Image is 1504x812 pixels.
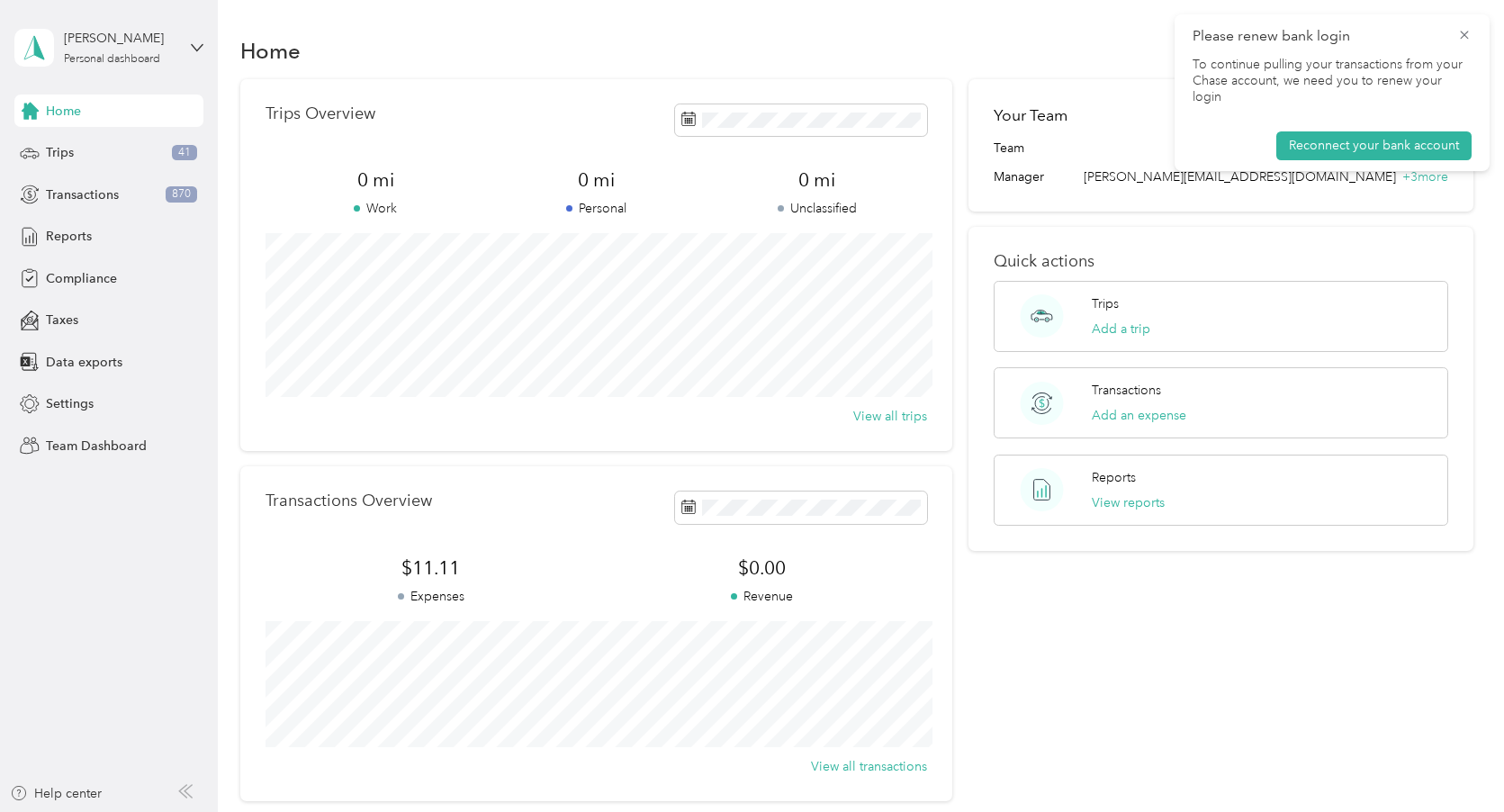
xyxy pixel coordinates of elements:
[994,139,1024,158] span: Team
[994,167,1044,186] span: Manager
[266,492,432,510] p: Transactions Overview
[811,757,927,776] button: View all transactions
[1092,294,1119,313] p: Trips
[1092,320,1150,338] button: Add a trip
[1193,25,1445,48] p: Please renew bank login
[46,437,147,456] span: Team Dashboard
[1276,131,1472,160] button: Reconnect your bank account
[266,587,597,606] p: Expenses
[46,227,92,246] span: Reports
[1403,711,1504,812] iframe: Everlance-gr Chat Button Frame
[853,407,927,426] button: View all trips
[46,102,81,121] span: Home
[486,199,707,218] p: Personal
[1092,468,1136,487] p: Reports
[266,167,486,193] span: 0 mi
[46,394,94,413] span: Settings
[46,269,117,288] span: Compliance
[1402,169,1448,185] span: + 3 more
[46,143,74,162] span: Trips
[994,252,1448,271] p: Quick actions
[597,587,928,606] p: Revenue
[10,784,102,803] button: Help center
[64,29,176,48] div: [PERSON_NAME]
[266,199,486,218] p: Work
[597,555,928,581] span: $0.00
[166,186,197,203] span: 870
[46,353,122,372] span: Data exports
[64,54,160,65] div: Personal dashboard
[707,167,927,193] span: 0 mi
[1092,406,1186,425] button: Add an expense
[46,311,78,329] span: Taxes
[486,167,707,193] span: 0 mi
[266,555,597,581] span: $11.11
[172,145,197,161] span: 41
[1193,57,1472,106] p: To continue pulling your transactions from your Chase account, we need you to renew your login
[994,104,1067,127] h2: Your Team
[1084,169,1396,185] span: [PERSON_NAME][EMAIL_ADDRESS][DOMAIN_NAME]
[1092,381,1161,400] p: Transactions
[240,41,301,60] h1: Home
[46,185,119,204] span: Transactions
[1092,493,1165,512] button: View reports
[266,104,375,123] p: Trips Overview
[707,199,927,218] p: Unclassified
